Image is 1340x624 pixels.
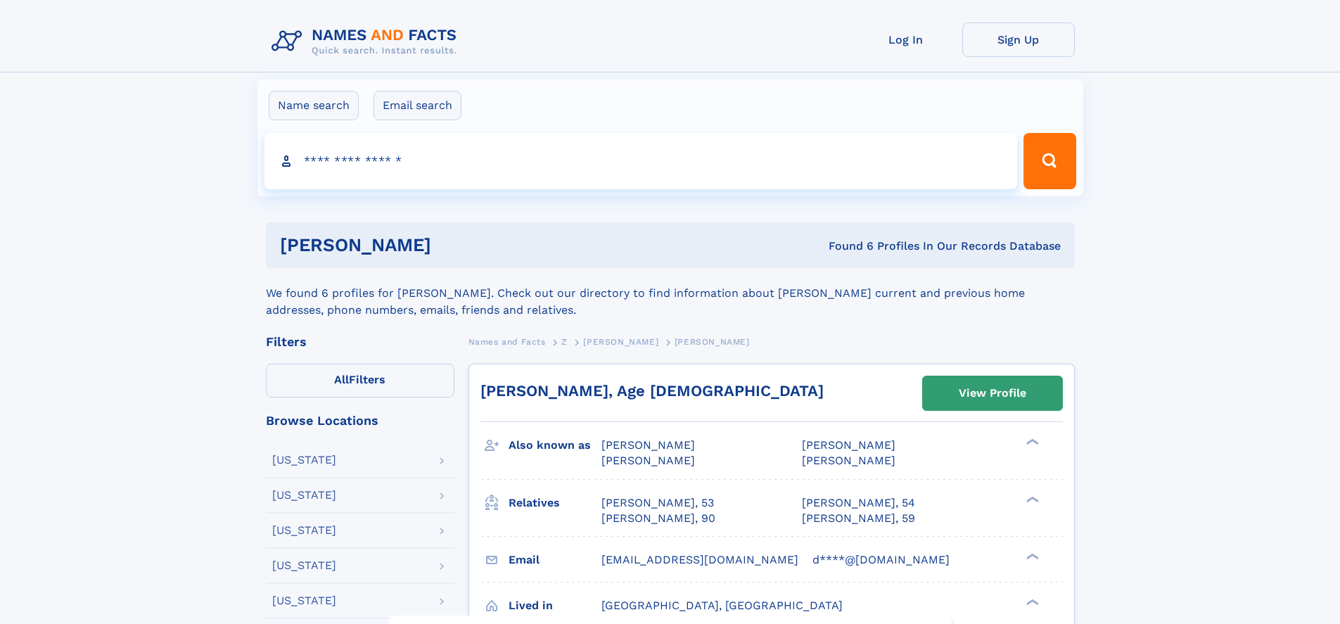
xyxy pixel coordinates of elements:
[802,495,915,511] a: [PERSON_NAME], 54
[583,333,658,350] a: [PERSON_NAME]
[374,91,461,120] label: Email search
[280,236,630,254] h1: [PERSON_NAME]
[601,553,798,566] span: [EMAIL_ADDRESS][DOMAIN_NAME]
[561,333,568,350] a: Z
[1023,495,1040,504] div: ❯
[272,490,336,501] div: [US_STATE]
[802,438,895,452] span: [PERSON_NAME]
[802,454,895,467] span: [PERSON_NAME]
[1023,597,1040,606] div: ❯
[850,23,962,57] a: Log In
[480,382,824,400] a: [PERSON_NAME], Age [DEMOGRAPHIC_DATA]
[601,438,695,452] span: [PERSON_NAME]
[509,491,601,515] h3: Relatives
[959,377,1026,409] div: View Profile
[266,414,454,427] div: Browse Locations
[269,91,359,120] label: Name search
[264,133,1018,189] input: search input
[266,268,1075,319] div: We found 6 profiles for [PERSON_NAME]. Check out our directory to find information about [PERSON_...
[272,595,336,606] div: [US_STATE]
[272,454,336,466] div: [US_STATE]
[509,594,601,618] h3: Lived in
[802,511,915,526] a: [PERSON_NAME], 59
[334,373,349,386] span: All
[509,433,601,457] h3: Also known as
[1023,133,1076,189] button: Search Button
[266,364,454,397] label: Filters
[601,599,843,612] span: [GEOGRAPHIC_DATA], [GEOGRAPHIC_DATA]
[601,511,715,526] a: [PERSON_NAME], 90
[272,560,336,571] div: [US_STATE]
[1023,552,1040,561] div: ❯
[266,23,468,61] img: Logo Names and Facts
[675,337,750,347] span: [PERSON_NAME]
[272,525,336,536] div: [US_STATE]
[266,336,454,348] div: Filters
[561,337,568,347] span: Z
[583,337,658,347] span: [PERSON_NAME]
[1023,438,1040,447] div: ❯
[509,548,601,572] h3: Email
[630,238,1061,254] div: Found 6 Profiles In Our Records Database
[601,454,695,467] span: [PERSON_NAME]
[962,23,1075,57] a: Sign Up
[923,376,1062,410] a: View Profile
[468,333,546,350] a: Names and Facts
[601,495,714,511] a: [PERSON_NAME], 53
